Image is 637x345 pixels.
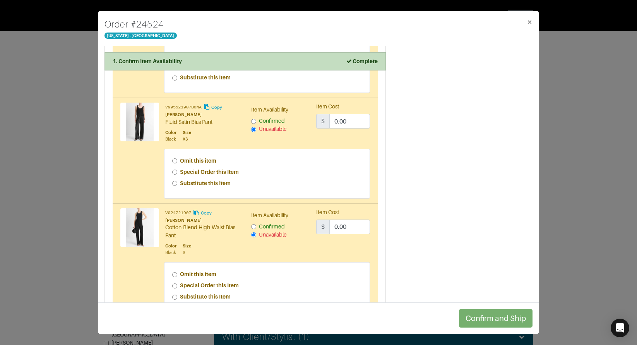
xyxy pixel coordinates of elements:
label: Item Cost [316,208,339,216]
div: XS [183,136,191,142]
button: Copy [192,208,212,217]
span: Confirmed [259,223,285,230]
strong: 1. Confirm Item Availability [113,58,182,64]
small: Copy [201,211,212,215]
label: Item Cost [316,103,339,111]
div: Size [183,129,191,136]
strong: Substitute this Item [180,74,231,81]
div: Open Intercom Messenger [611,319,629,337]
strong: Complete [346,58,378,64]
h4: Order # 24524 [104,17,177,31]
small: V995521907BONA [165,105,202,110]
div: Fluid Satin Bias Pant [165,118,240,126]
div: Color [165,129,176,136]
label: Item Availability [251,211,288,220]
small: V024721907 [165,211,191,215]
div: [PERSON_NAME] [165,217,240,224]
strong: Omit this item [180,158,216,164]
div: S [183,249,191,256]
button: Close [521,11,539,33]
strong: Substitute this Item [180,180,231,186]
span: Unavailable [259,232,287,238]
div: Black [165,249,176,256]
button: Confirm and Ship [459,309,533,328]
label: Item Availability [251,106,288,114]
small: Copy [211,105,222,110]
input: Special Order this Item [172,283,177,288]
input: Unavailable [251,127,256,132]
input: Substitute this Item [172,295,177,300]
img: Product [120,103,159,141]
span: $ [316,114,330,129]
img: Product [120,208,159,247]
input: Special Order this Item [172,170,177,175]
span: Unavailable [259,126,287,132]
span: [US_STATE] - [GEOGRAPHIC_DATA] [104,33,177,39]
strong: Substitute this Item [180,294,231,300]
div: Size [183,243,191,249]
div: Color [165,243,176,249]
input: Confirmed [251,224,256,229]
input: Omit this item [172,158,177,163]
input: Unavailable [251,232,256,237]
strong: Special Order this Item [180,169,239,175]
input: Substitute this Item [172,76,177,81]
span: × [527,17,533,27]
input: Omit this item [172,272,177,277]
button: Copy [203,103,223,112]
strong: Special Order this Item [180,282,239,288]
input: Confirmed [251,119,256,124]
input: Substitute this Item [172,181,177,186]
span: $ [316,220,330,234]
div: Black [165,136,176,142]
span: Confirmed [259,118,285,124]
div: Cotton-Blend High-Waist Bias Pant [165,223,240,240]
div: [PERSON_NAME] [165,112,240,118]
strong: Omit this item [180,271,216,277]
